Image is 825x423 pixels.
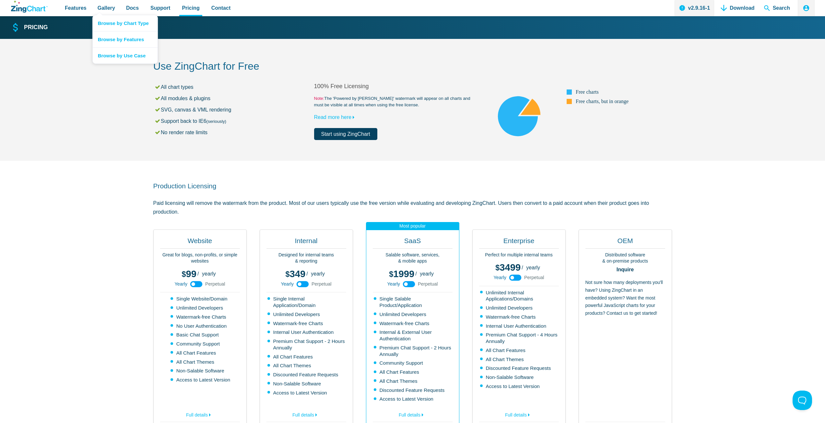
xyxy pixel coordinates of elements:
span: yearly [311,271,325,276]
span: Gallery [98,4,115,12]
li: Discounted Feature Requests [374,387,453,394]
span: Note: [314,96,324,101]
a: ZingChart Logo. Click to return to the homepage [11,1,48,13]
p: Not sure how many deployments you'll have? Using ZingChart in an embedded system? Want the most p... [585,279,665,418]
span: Features [65,4,87,12]
li: Non-Salable Software [480,374,559,381]
span: Pricing [182,4,199,12]
li: Support back to IE6 [154,117,314,125]
p: Distributed software & on-premise products [585,252,665,264]
span: yearly [420,271,434,276]
span: / [197,271,199,276]
a: Browse by Features [93,31,158,47]
li: Single Salable Product/Application [374,296,453,309]
li: Unlimited Internal Applications/Domains [480,289,559,302]
li: Community Support [171,341,230,347]
li: All Chart Features [480,347,559,354]
li: Discounted Feature Requests [480,365,559,371]
p: Paid licensing will remove the watermark from the product. Most of our users typically use the fr... [153,199,672,216]
span: Docs [126,4,139,12]
h2: SaaS [373,236,453,249]
span: Contact [211,4,231,12]
li: All Chart Themes [171,359,230,365]
li: Unlimited Developers [267,311,346,318]
li: SVG, canvas & VML rendering [154,105,314,114]
p: Designed for internal teams & reporting [266,252,346,264]
li: All Chart Features [267,354,346,360]
li: All Chart Themes [480,356,559,363]
span: Perpetual [205,282,225,286]
a: Browse by Chart Type [93,15,158,31]
span: Perpetual [524,275,544,280]
li: Watermark-free Charts [267,320,346,327]
li: Discounted Feature Requests [267,371,346,378]
span: Perpetual [418,282,438,286]
p: Salable software, services, & mobile apps [373,252,453,264]
h2: Production Licensing [153,182,672,190]
strong: Pricing [24,25,48,30]
a: Full details [266,409,346,419]
h2: Website [160,236,240,249]
a: Full details [160,409,240,419]
p: Great for blogs, non-profits, or simple websites [160,252,240,264]
span: Yearly [281,282,293,286]
a: Full details [479,409,559,419]
li: Unlimited Developers [171,305,230,311]
li: Single Website/Domain [171,296,230,302]
li: Internal User Authentication [480,323,559,329]
h2: OEM [585,236,665,249]
small: (seriously) [206,119,226,124]
li: All Chart Themes [267,362,346,369]
span: / [522,265,523,270]
iframe: Toggle Customer Support [793,391,812,410]
li: Internal & External User Authentication [374,329,453,342]
a: Full details [373,409,453,419]
h2: Enterprise [479,236,559,249]
li: Non-Salable Software [267,381,346,387]
a: Read more here [314,114,358,120]
li: Unlimited Developers [374,311,453,318]
li: All chart types [154,83,314,91]
li: No render rate limits [154,128,314,137]
li: Watermark-free Charts [171,314,230,320]
li: Access to Latest Version [171,377,230,383]
li: All modules & plugins [154,94,314,103]
li: Basic Chat Support [171,332,230,338]
span: 3499 [495,262,521,273]
span: Perpetual [312,282,332,286]
li: Access to Latest Version [480,383,559,390]
li: No User Authentication [171,323,230,329]
li: Non-Salable Software [171,368,230,374]
span: / [415,271,417,276]
h2: Use ZingChart for Free [153,60,672,74]
li: Premium Chat Support - 4 Hours Annually [480,332,559,345]
li: Community Support [374,360,453,366]
span: 99 [182,269,196,279]
li: All Chart Features [374,369,453,375]
li: Watermark-free Charts [480,314,559,320]
span: 349 [285,269,305,279]
li: All Chart Features [171,350,230,356]
span: Support [150,4,170,12]
a: Pricing [11,22,48,33]
span: 1999 [389,269,414,279]
li: Unlimited Developers [480,305,559,311]
span: Yearly [493,275,506,280]
li: Access to Latest Version [267,390,346,396]
li: Access to Latest Version [374,396,453,402]
li: Premium Chat Support - 2 Hours Annually [267,338,346,351]
li: Single Internal Application/Domain [267,296,346,309]
li: Internal User Authentication [267,329,346,335]
a: Start using ZingChart [314,128,377,140]
span: Yearly [387,282,400,286]
li: Watermark-free Charts [374,320,453,327]
h2: Internal [266,236,346,249]
small: The 'Powered by [PERSON_NAME]' watermark will appear on all charts and must be visible at all tim... [314,95,475,108]
li: All Chart Themes [374,378,453,384]
h2: 100% Free Licensing [314,83,475,90]
li: Premium Chat Support - 2 Hours Annually [374,345,453,358]
span: yearly [202,271,216,276]
span: Yearly [174,282,187,286]
a: Browse by Use Case [93,47,158,64]
p: Perfect for multiple internal teams [479,252,559,258]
